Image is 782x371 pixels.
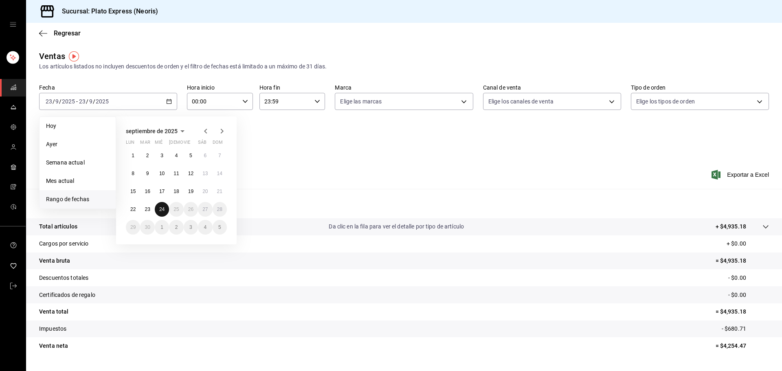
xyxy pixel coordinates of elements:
span: septiembre de 2025 [126,128,178,134]
p: Resumen [39,199,769,209]
abbr: 2 de octubre de 2025 [175,224,178,230]
button: 23 de septiembre de 2025 [140,202,154,217]
input: ---- [95,98,109,105]
button: 30 de septiembre de 2025 [140,220,154,235]
button: 11 de septiembre de 2025 [169,166,183,181]
p: = $4,935.18 [716,307,769,316]
abbr: 1 de septiembre de 2025 [132,153,134,158]
button: 15 de septiembre de 2025 [126,184,140,199]
abbr: domingo [213,140,223,148]
abbr: 23 de septiembre de 2025 [145,206,150,212]
button: 1 de septiembre de 2025 [126,148,140,163]
span: / [53,98,55,105]
p: Impuestos [39,325,66,333]
abbr: 16 de septiembre de 2025 [145,189,150,194]
abbr: miércoles [155,140,163,148]
abbr: viernes [184,140,190,148]
label: Tipo de orden [631,85,769,90]
abbr: 17 de septiembre de 2025 [159,189,165,194]
button: 25 de septiembre de 2025 [169,202,183,217]
abbr: 29 de septiembre de 2025 [130,224,136,230]
button: 14 de septiembre de 2025 [213,166,227,181]
input: -- [79,98,86,105]
p: - $0.00 [728,291,769,299]
p: Cargos por servicio [39,239,89,248]
button: 1 de octubre de 2025 [155,220,169,235]
label: Hora fin [259,85,325,90]
button: 3 de octubre de 2025 [184,220,198,235]
label: Hora inicio [187,85,253,90]
p: Descuentos totales [39,274,88,282]
p: Venta total [39,307,68,316]
span: Semana actual [46,158,109,167]
abbr: 24 de septiembre de 2025 [159,206,165,212]
span: Mes actual [46,177,109,185]
button: 19 de septiembre de 2025 [184,184,198,199]
p: + $4,935.18 [716,222,746,231]
button: 5 de octubre de 2025 [213,220,227,235]
abbr: jueves [169,140,217,148]
button: 13 de septiembre de 2025 [198,166,212,181]
p: Total artículos [39,222,77,231]
button: 6 de septiembre de 2025 [198,148,212,163]
button: septiembre de 2025 [126,126,187,136]
abbr: 3 de octubre de 2025 [189,224,192,230]
p: = $4,254.47 [716,342,769,350]
abbr: lunes [126,140,134,148]
abbr: 3 de septiembre de 2025 [160,153,163,158]
span: / [59,98,62,105]
p: Venta neta [39,342,68,350]
abbr: 20 de septiembre de 2025 [202,189,208,194]
button: 24 de septiembre de 2025 [155,202,169,217]
abbr: 26 de septiembre de 2025 [188,206,193,212]
img: Tooltip marker [69,51,79,61]
button: 16 de septiembre de 2025 [140,184,154,199]
span: / [86,98,88,105]
button: open drawer [10,21,16,28]
div: Los artículos listados no incluyen descuentos de orden y el filtro de fechas está limitado a un m... [39,62,769,71]
button: 4 de octubre de 2025 [198,220,212,235]
abbr: 21 de septiembre de 2025 [217,189,222,194]
span: Regresar [54,29,81,37]
abbr: 30 de septiembre de 2025 [145,224,150,230]
div: Ventas [39,50,65,62]
span: - [76,98,78,105]
abbr: martes [140,140,150,148]
abbr: 9 de septiembre de 2025 [146,171,149,176]
p: + $0.00 [727,239,769,248]
abbr: 4 de septiembre de 2025 [175,153,178,158]
label: Canal de venta [483,85,621,90]
button: 17 de septiembre de 2025 [155,184,169,199]
button: 28 de septiembre de 2025 [213,202,227,217]
abbr: 25 de septiembre de 2025 [174,206,179,212]
button: 22 de septiembre de 2025 [126,202,140,217]
button: Exportar a Excel [713,170,769,180]
button: 4 de septiembre de 2025 [169,148,183,163]
button: 9 de septiembre de 2025 [140,166,154,181]
p: Da clic en la fila para ver el detalle por tipo de artículo [329,222,464,231]
abbr: 7 de septiembre de 2025 [218,153,221,158]
input: -- [89,98,93,105]
button: 27 de septiembre de 2025 [198,202,212,217]
abbr: 15 de septiembre de 2025 [130,189,136,194]
button: 8 de septiembre de 2025 [126,166,140,181]
span: Rango de fechas [46,195,109,204]
abbr: 5 de septiembre de 2025 [189,153,192,158]
p: = $4,935.18 [716,257,769,265]
button: 7 de septiembre de 2025 [213,148,227,163]
span: Hoy [46,122,109,130]
input: -- [55,98,59,105]
button: 3 de septiembre de 2025 [155,148,169,163]
h3: Sucursal: Plato Express (Neoris) [55,7,158,16]
abbr: sábado [198,140,206,148]
abbr: 14 de septiembre de 2025 [217,171,222,176]
span: Elige los canales de venta [488,97,554,105]
abbr: 5 de octubre de 2025 [218,224,221,230]
button: Regresar [39,29,81,37]
button: 26 de septiembre de 2025 [184,202,198,217]
abbr: 8 de septiembre de 2025 [132,171,134,176]
abbr: 10 de septiembre de 2025 [159,171,165,176]
p: - $0.00 [728,274,769,282]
